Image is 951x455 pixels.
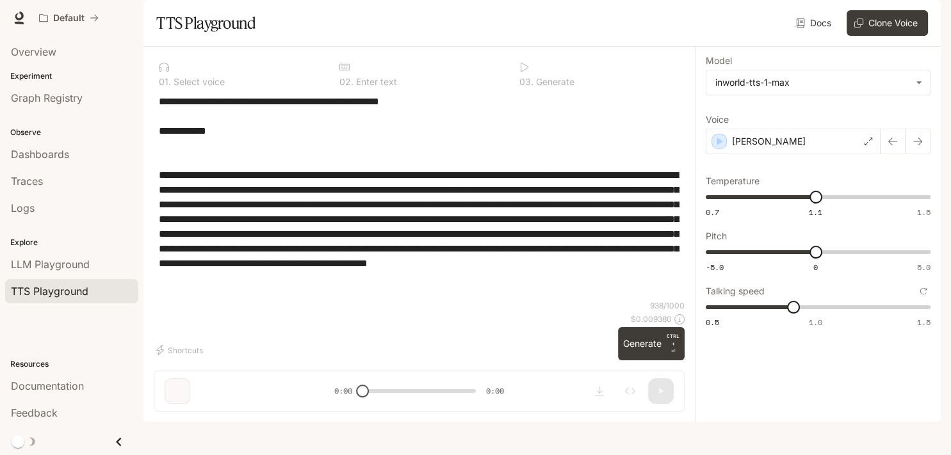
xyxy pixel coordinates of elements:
a: Docs [793,10,836,36]
p: Enter text [354,77,397,86]
span: 0.5 [706,317,719,328]
button: Clone Voice [847,10,928,36]
p: Voice [706,115,729,124]
p: CTRL + [667,332,679,347]
p: 0 1 . [159,77,171,86]
button: All workspaces [33,5,104,31]
span: 1.0 [809,317,822,328]
span: 0.7 [706,207,719,218]
p: [PERSON_NAME] [732,135,806,148]
p: Select voice [171,77,225,86]
p: ⏎ [667,332,679,355]
span: 1.5 [917,207,931,218]
p: Default [53,13,85,24]
p: Temperature [706,177,760,186]
span: 0 [813,262,818,273]
p: Pitch [706,232,727,241]
button: GenerateCTRL +⏎ [618,327,685,360]
p: Generate [533,77,574,86]
div: inworld-tts-1-max [706,70,930,95]
p: 0 3 . [519,77,533,86]
p: Model [706,56,732,65]
span: 1.1 [809,207,822,218]
span: 1.5 [917,317,931,328]
button: Reset to default [916,284,931,298]
p: $ 0.009380 [631,314,672,324]
p: 0 2 . [339,77,354,86]
button: Shortcuts [154,340,208,360]
p: Talking speed [706,287,765,296]
span: -5.0 [706,262,724,273]
span: 5.0 [917,262,931,273]
h1: TTS Playground [156,10,256,36]
div: inworld-tts-1-max [715,76,909,89]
